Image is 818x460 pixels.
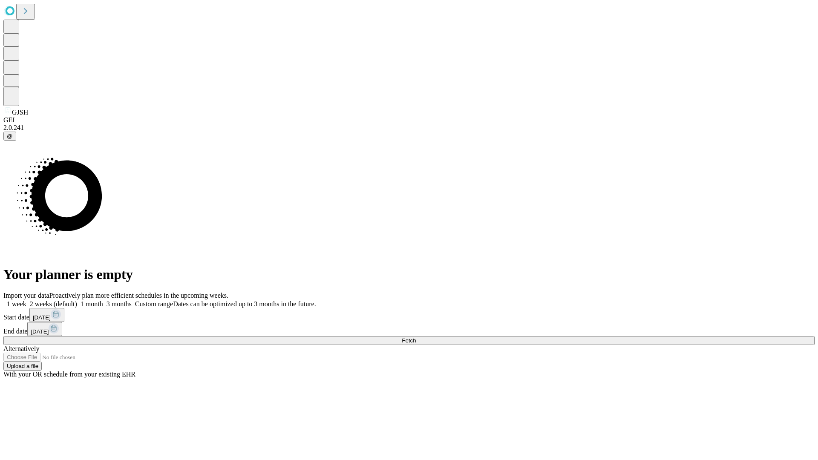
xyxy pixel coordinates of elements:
button: Upload a file [3,362,42,371]
span: 1 month [81,300,103,308]
div: GEI [3,116,815,124]
button: [DATE] [29,308,64,322]
span: [DATE] [33,314,51,321]
div: End date [3,322,815,336]
div: 2.0.241 [3,124,815,132]
span: 2 weeks (default) [30,300,77,308]
span: 3 months [107,300,132,308]
span: Dates can be optimized up to 3 months in the future. [173,300,316,308]
div: Start date [3,308,815,322]
span: GJSH [12,109,28,116]
span: Proactively plan more efficient schedules in the upcoming weeks. [49,292,228,299]
span: Alternatively [3,345,39,352]
span: 1 week [7,300,26,308]
span: [DATE] [31,328,49,335]
h1: Your planner is empty [3,267,815,282]
span: Fetch [402,337,416,344]
button: Fetch [3,336,815,345]
span: @ [7,133,13,139]
span: Import your data [3,292,49,299]
span: With your OR schedule from your existing EHR [3,371,135,378]
button: @ [3,132,16,141]
button: [DATE] [27,322,62,336]
span: Custom range [135,300,173,308]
